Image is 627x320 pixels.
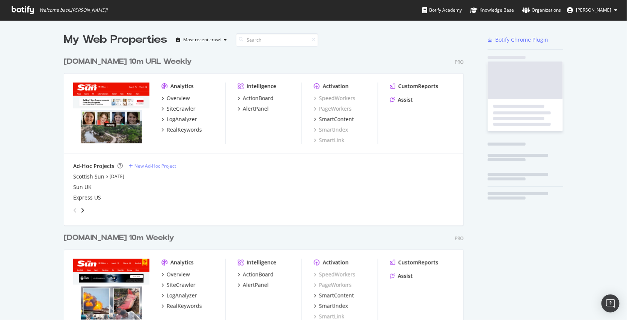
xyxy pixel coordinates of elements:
[601,294,619,312] div: Open Intercom Messenger
[455,59,464,65] div: Pro
[323,259,349,266] div: Activation
[161,302,202,310] a: RealKeywords
[64,32,167,47] div: My Web Properties
[161,95,190,102] a: Overview
[80,207,85,214] div: angle-right
[390,259,439,266] a: CustomReports
[238,271,274,278] a: ActionBoard
[238,105,269,113] a: AlertPanel
[173,34,230,46] button: Most recent crawl
[314,137,344,144] a: SmartLink
[398,272,413,280] div: Assist
[161,271,190,278] a: Overview
[243,95,274,102] div: ActionBoard
[167,292,197,299] div: LogAnalyzer
[161,116,197,123] a: LogAnalyzer
[170,259,194,266] div: Analytics
[247,259,276,266] div: Intelligence
[314,116,354,123] a: SmartContent
[64,56,192,67] div: [DOMAIN_NAME] 10m URL Weekly
[161,105,196,113] a: SiteCrawler
[319,302,348,310] div: SmartIndex
[64,56,195,67] a: [DOMAIN_NAME] 10m URL Weekly
[238,281,269,289] a: AlertPanel
[319,292,354,299] div: SmartContent
[495,36,548,44] div: Botify Chrome Plugin
[576,7,611,13] span: Manish Patel
[167,302,202,310] div: RealKeywords
[398,83,439,90] div: CustomReports
[314,281,352,289] a: PageWorkers
[161,292,197,299] a: LogAnalyzer
[390,96,413,104] a: Assist
[314,126,348,134] a: SmartIndex
[167,281,196,289] div: SiteCrawler
[110,173,124,180] a: [DATE]
[64,233,174,243] div: [DOMAIN_NAME] 10m Weekly
[167,116,197,123] div: LogAnalyzer
[183,38,221,42] div: Most recent crawl
[73,162,115,170] div: Ad-Hoc Projects
[134,163,176,169] div: New Ad-Hoc Project
[398,259,439,266] div: CustomReports
[161,126,202,134] a: RealKeywords
[247,83,276,90] div: Intelligence
[398,96,413,104] div: Assist
[64,233,177,243] a: [DOMAIN_NAME] 10m Weekly
[170,83,194,90] div: Analytics
[323,83,349,90] div: Activation
[314,95,356,102] a: SpeedWorkers
[236,33,318,47] input: Search
[73,259,149,320] img: www.TheSun.co.uk
[390,272,413,280] a: Assist
[73,83,149,143] img: www.The-Sun.com
[167,271,190,278] div: Overview
[73,183,92,191] a: Sun UK
[129,163,176,169] a: New Ad-Hoc Project
[314,105,352,113] a: PageWorkers
[167,95,190,102] div: Overview
[243,105,269,113] div: AlertPanel
[314,302,348,310] a: SmartIndex
[167,126,202,134] div: RealKeywords
[243,271,274,278] div: ActionBoard
[238,95,274,102] a: ActionBoard
[561,4,623,16] button: [PERSON_NAME]
[167,105,196,113] div: SiteCrawler
[390,83,439,90] a: CustomReports
[488,36,548,44] a: Botify Chrome Plugin
[422,6,462,14] div: Botify Academy
[470,6,514,14] div: Knowledge Base
[243,281,269,289] div: AlertPanel
[73,194,101,201] a: Express US
[70,204,80,216] div: angle-left
[314,292,354,299] a: SmartContent
[161,281,196,289] a: SiteCrawler
[39,7,107,13] span: Welcome back, [PERSON_NAME] !
[522,6,561,14] div: Organizations
[73,173,104,180] a: Scottish Sun
[319,116,354,123] div: SmartContent
[314,271,356,278] a: SpeedWorkers
[455,235,464,242] div: Pro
